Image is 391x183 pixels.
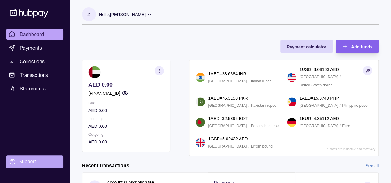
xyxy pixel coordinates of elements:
p: AED 0.00 [88,123,164,130]
p: Z [87,11,90,18]
p: / [248,123,249,129]
img: in [196,73,205,82]
p: Bangladeshi taka [251,123,279,129]
p: 1 AED = 15.3749 PHP [300,95,339,102]
p: 1 AED = 32.5895 BDT [208,115,247,122]
span: Statements [20,85,46,92]
a: See all [365,162,379,169]
p: [GEOGRAPHIC_DATA] [208,78,247,85]
p: AED 0.00 [88,81,164,88]
button: Add funds [336,40,379,53]
p: British pound [251,143,273,150]
img: ph [287,97,296,106]
p: 1 AED = 23.6384 INR [208,70,246,77]
div: Support [19,158,36,165]
img: us [287,73,296,82]
p: / [340,73,341,80]
p: Philippine peso [342,102,367,109]
p: Euro [342,123,350,129]
p: 1 GBP = 5.02432 AED [208,135,248,142]
p: 1 USD = 3.68163 AED [300,66,339,73]
p: [GEOGRAPHIC_DATA] [208,143,247,150]
a: Statements [6,83,63,94]
p: [GEOGRAPHIC_DATA] [208,123,247,129]
p: AED 0.00 [88,139,164,145]
p: Incoming [88,115,164,122]
h2: Recent transactions [82,162,129,169]
span: Payments [20,44,42,52]
button: Payment calculator [280,40,332,53]
a: Transactions [6,69,63,81]
p: * Rates are indicative and may vary [327,148,375,151]
p: [FINANCIAL_ID] [88,90,120,97]
span: Payment calculator [287,44,326,49]
a: Collections [6,56,63,67]
img: gb [196,138,205,147]
p: Outgoing [88,131,164,138]
span: Collections [20,58,45,65]
p: Indian rupee [251,78,272,85]
p: AED 0.00 [88,107,164,114]
span: Add funds [351,44,372,49]
p: / [340,102,341,109]
p: United States dollar [300,82,332,89]
p: Pakistani rupee [251,102,277,109]
p: [GEOGRAPHIC_DATA] [208,102,247,109]
p: Hello, [PERSON_NAME] [99,11,146,18]
p: / [248,102,249,109]
p: / [248,78,249,85]
img: de [287,118,296,127]
p: 1 EUR = 4.35112 AED [300,115,339,122]
a: Payments [6,42,63,53]
img: bd [196,118,205,127]
p: [GEOGRAPHIC_DATA] [300,102,338,109]
p: / [248,143,249,150]
img: ae [88,66,101,78]
p: / [340,123,341,129]
p: 1 AED = 76.3158 PKR [208,95,248,102]
span: Transactions [20,71,48,79]
img: pk [196,97,205,106]
p: [GEOGRAPHIC_DATA] [300,123,338,129]
a: Dashboard [6,29,63,40]
span: Dashboard [20,31,44,38]
p: [GEOGRAPHIC_DATA] [300,73,338,80]
a: Support [6,155,63,168]
p: Due [88,100,164,106]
